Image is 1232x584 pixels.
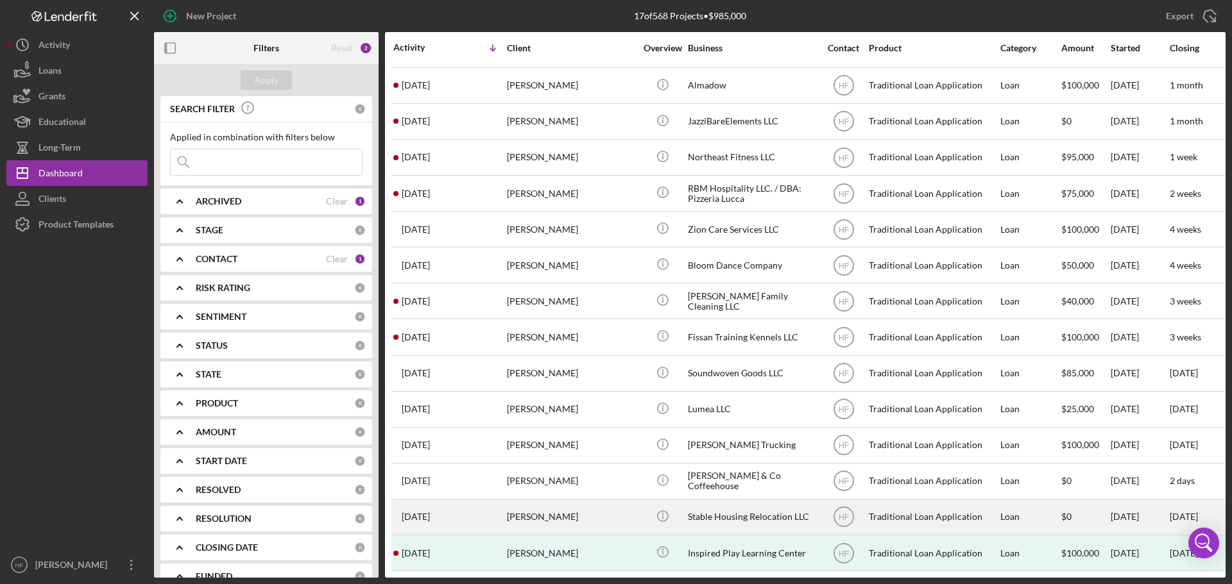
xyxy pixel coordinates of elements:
[38,160,83,189] div: Dashboard
[38,32,70,61] div: Activity
[196,196,241,206] b: ARCHIVED
[196,456,247,466] b: START DATE
[196,571,232,581] b: FUNDED
[1000,356,1060,390] div: Loan
[196,513,252,524] b: RESOLUTION
[38,109,86,138] div: Educational
[1170,296,1201,306] time: 3 weeks
[196,542,258,553] b: CLOSING DATE
[402,476,430,486] time: 2025-07-15 19:02
[1111,428,1168,462] div: [DATE]
[688,176,816,210] div: RBM Hospitality LLC. / DBA: Pizzeria Lucca
[1061,284,1109,318] div: $40,000
[402,296,430,306] time: 2025-07-24 04:25
[1170,548,1198,558] div: [DATE]
[1000,248,1060,282] div: Loan
[38,212,114,240] div: Product Templates
[839,405,849,414] text: HF
[1000,392,1060,426] div: Loan
[1170,115,1203,126] time: 1 month
[1061,248,1109,282] div: $50,000
[869,536,997,570] div: Traditional Loan Application
[1170,188,1201,199] time: 2 weeks
[354,253,366,265] div: 1
[1111,212,1168,246] div: [DATE]
[1170,439,1198,450] time: [DATE]
[839,117,849,126] text: HF
[402,404,430,414] time: 2025-07-17 20:27
[38,186,66,215] div: Clients
[688,104,816,138] div: JazziBareElements LLC
[869,392,997,426] div: Traditional Loan Application
[1061,176,1109,210] div: $75,000
[402,332,430,342] time: 2025-07-23 17:01
[6,186,148,212] button: Clients
[402,368,430,378] time: 2025-07-22 18:59
[507,248,635,282] div: [PERSON_NAME]
[507,140,635,174] div: [PERSON_NAME]
[354,484,366,496] div: 0
[507,104,635,138] div: [PERSON_NAME]
[255,71,278,90] div: Apply
[1061,464,1109,498] div: $0
[402,512,430,522] time: 2025-07-11 00:57
[869,356,997,390] div: Traditional Loan Application
[6,32,148,58] button: Activity
[1111,356,1168,390] div: [DATE]
[393,42,450,53] div: Activity
[1061,500,1109,534] div: $0
[688,428,816,462] div: [PERSON_NAME] Trucking
[839,441,849,450] text: HF
[354,513,366,524] div: 0
[6,212,148,237] button: Product Templates
[1111,248,1168,282] div: [DATE]
[869,500,997,534] div: Traditional Loan Application
[839,549,849,558] text: HF
[1000,428,1060,462] div: Loan
[507,464,635,498] div: [PERSON_NAME]
[196,225,223,235] b: STAGE
[354,311,366,322] div: 0
[1000,464,1060,498] div: Loan
[196,254,237,264] b: CONTACT
[1170,367,1198,378] time: [DATE]
[170,104,235,114] b: SEARCH FILTER
[402,224,430,235] time: 2025-07-29 01:41
[1166,3,1193,29] div: Export
[354,397,366,409] div: 0
[839,297,849,306] text: HF
[869,104,997,138] div: Traditional Loan Application
[688,464,816,498] div: [PERSON_NAME] & Co Coffeehouse
[1061,43,1109,53] div: Amount
[196,485,241,495] b: RESOLVED
[354,103,366,115] div: 0
[6,160,148,186] button: Dashboard
[507,536,635,570] div: [PERSON_NAME]
[507,500,635,534] div: [PERSON_NAME]
[1111,500,1168,534] div: [DATE]
[839,477,849,486] text: HF
[6,135,148,160] a: Long-Term
[196,312,246,322] b: SENTIMENT
[634,11,746,21] div: 17 of 568 Projects • $985,000
[688,284,816,318] div: [PERSON_NAME] Family Cleaning LLC
[354,340,366,351] div: 0
[354,282,366,294] div: 0
[688,248,816,282] div: Bloom Dance Company
[839,369,849,378] text: HF
[1000,140,1060,174] div: Loan
[688,320,816,354] div: Fissan Training Kennels LLC
[6,83,148,109] button: Grants
[1170,79,1203,90] time: 1 month
[1170,511,1198,522] time: [DATE]
[1000,69,1060,103] div: Loan
[638,43,687,53] div: Overview
[6,58,148,83] button: Loans
[839,153,849,162] text: HF
[507,428,635,462] div: [PERSON_NAME]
